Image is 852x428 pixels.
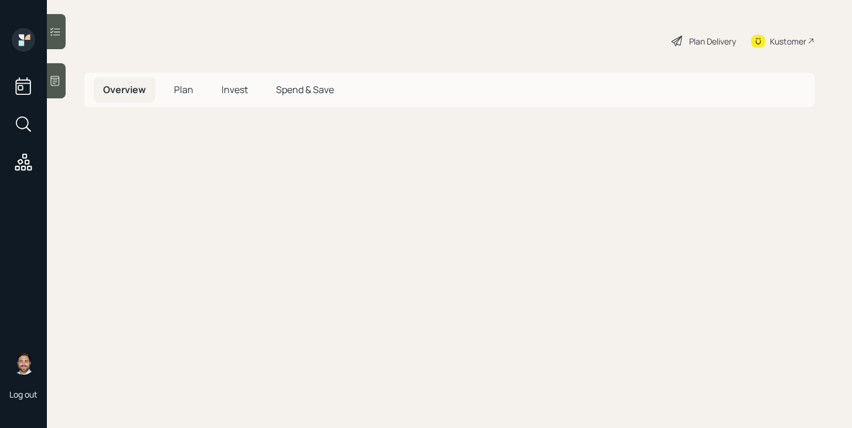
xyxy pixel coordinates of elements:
div: Kustomer [770,35,806,47]
span: Invest [221,83,248,96]
span: Spend & Save [276,83,334,96]
span: Plan [174,83,193,96]
img: michael-russo-headshot.png [12,351,35,375]
span: Overview [103,83,146,96]
div: Log out [9,389,38,400]
div: Plan Delivery [689,35,736,47]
